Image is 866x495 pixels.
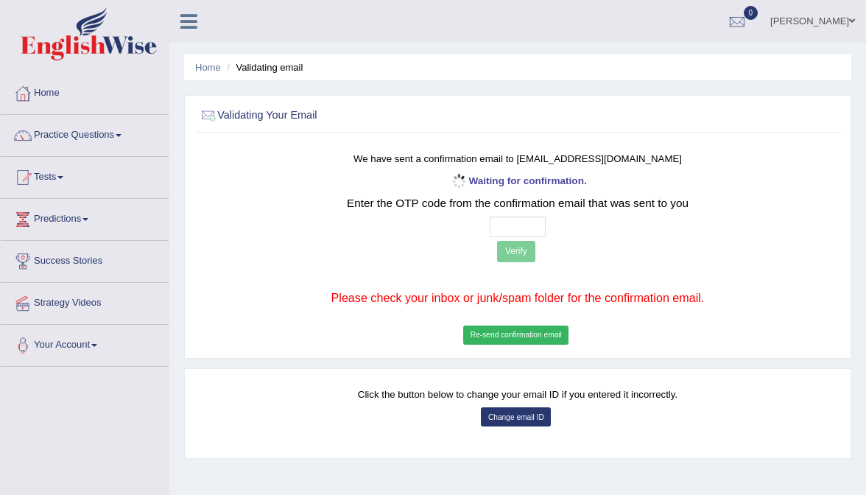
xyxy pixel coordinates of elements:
[353,153,682,164] small: We have sent a confirmation email to [EMAIL_ADDRESS][DOMAIN_NAME]
[1,241,169,278] a: Success Stories
[1,115,169,152] a: Practice Questions
[448,175,587,186] b: Waiting for confirmation.
[744,6,758,20] span: 0
[1,283,169,320] a: Strategy Videos
[481,407,551,426] button: Change email ID
[1,325,169,362] a: Your Account
[223,60,303,74] li: Validating email
[253,289,782,307] p: Please check your inbox or junk/spam folder for the confirmation email.
[199,106,594,125] h2: Validating Your Email
[253,197,782,210] h2: Enter the OTP code from the confirmation email that was sent to you
[448,172,468,192] img: icon-progress-circle-small.gif
[463,326,568,345] button: Re-send confirmation email
[1,157,169,194] a: Tests
[1,73,169,110] a: Home
[358,389,677,400] small: Click the button below to change your email ID if you entered it incorrectly.
[1,199,169,236] a: Predictions
[195,62,221,73] a: Home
